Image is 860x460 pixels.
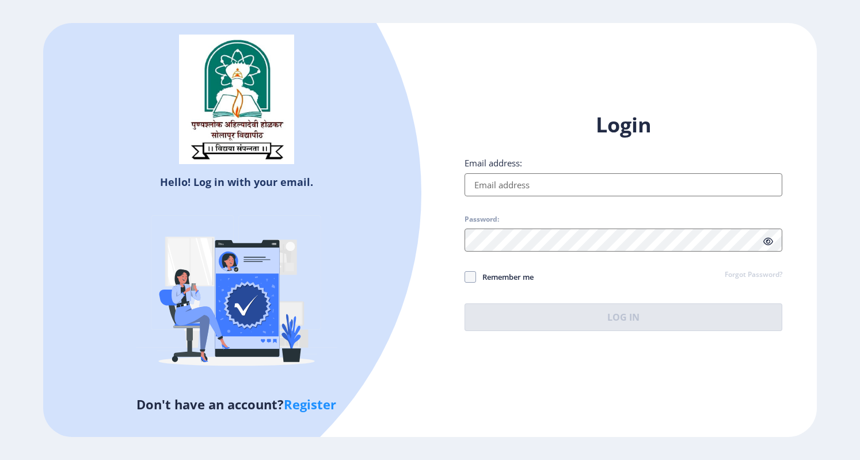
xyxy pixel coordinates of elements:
[465,111,782,139] h1: Login
[725,270,782,280] a: Forgot Password?
[284,396,336,413] a: Register
[476,270,534,284] span: Remember me
[136,193,337,395] img: Verified-rafiki.svg
[465,157,522,169] label: Email address:
[465,173,782,196] input: Email address
[465,303,782,331] button: Log In
[52,395,421,413] h5: Don't have an account?
[179,35,294,165] img: sulogo.png
[465,215,499,224] label: Password:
